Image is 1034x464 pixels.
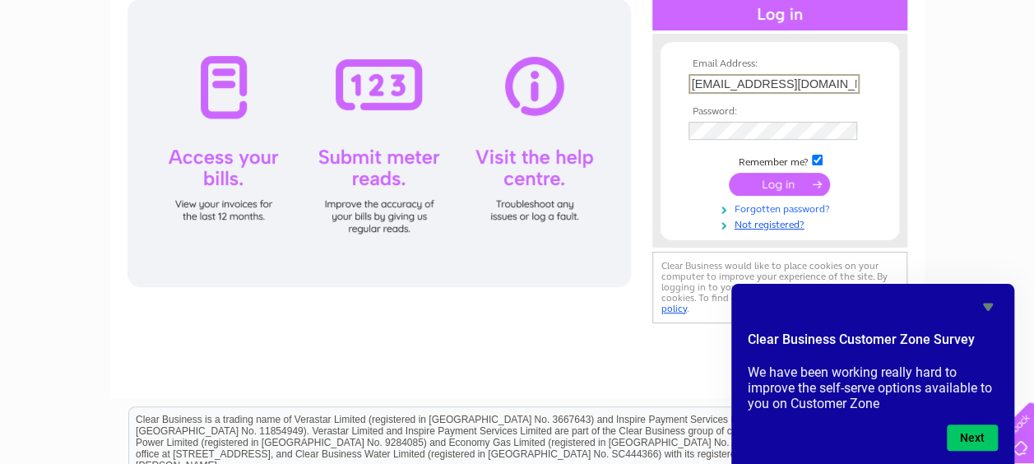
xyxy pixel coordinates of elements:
a: Telecoms [891,70,940,82]
div: Clear Business would like to place cookies on your computer to improve your experience of the sit... [652,252,907,323]
a: Water [804,70,835,82]
td: Remember me? [684,152,875,169]
a: Blog [950,70,974,82]
img: logo.png [36,43,120,93]
a: 0333 014 3131 [724,8,837,29]
p: We have been working really hard to improve the self-serve options available to you on Customer Zone [748,364,998,411]
button: Hide survey [978,297,998,317]
button: Next question [947,425,998,451]
h2: Clear Business Customer Zone Survey [748,330,998,358]
a: Energy [845,70,881,82]
a: Forgotten password? [689,200,875,216]
div: Clear Business is a trading name of Verastar Limited (registered in [GEOGRAPHIC_DATA] No. 3667643... [129,9,906,80]
div: Clear Business Customer Zone Survey [748,297,998,451]
th: Email Address: [684,58,875,70]
a: Contact [984,70,1024,82]
a: Not registered? [689,216,875,231]
input: Submit [729,173,830,196]
a: cookies policy [661,292,874,314]
th: Password: [684,106,875,118]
